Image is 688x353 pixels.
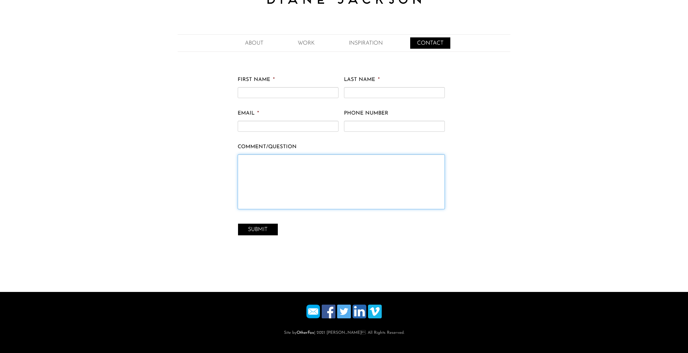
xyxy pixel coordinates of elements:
label: FIRST NAME [238,77,275,83]
label: PHONE NUMBER [344,110,388,117]
img: unnamed-1-e1616766425382.png [306,305,320,318]
img: iconfinder_1_Linkedin_unofficial_colored_svg_5296501.png [353,305,366,318]
a: CONTACT [410,37,450,49]
label: EMAIL [238,110,259,117]
a: WORK [291,37,321,49]
a: OtherFox [297,331,314,335]
img: iconfinder_square-twitter_317723.png [337,305,351,318]
input: Submit [238,223,278,235]
a: ABOUT [238,37,270,49]
img: iconfinder_square-facebook_317727-2.png [322,305,335,318]
label: LAST NAME [344,77,380,83]
p: Site by | 2021 [PERSON_NAME]. All Rights Reserved. [181,331,507,335]
img: iconfinder_1_Vimeo2_colored_svg_5296519.png [368,305,382,318]
a: INSPIRATION [342,37,390,49]
label: COMMENT/QUESTION [238,144,297,151]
